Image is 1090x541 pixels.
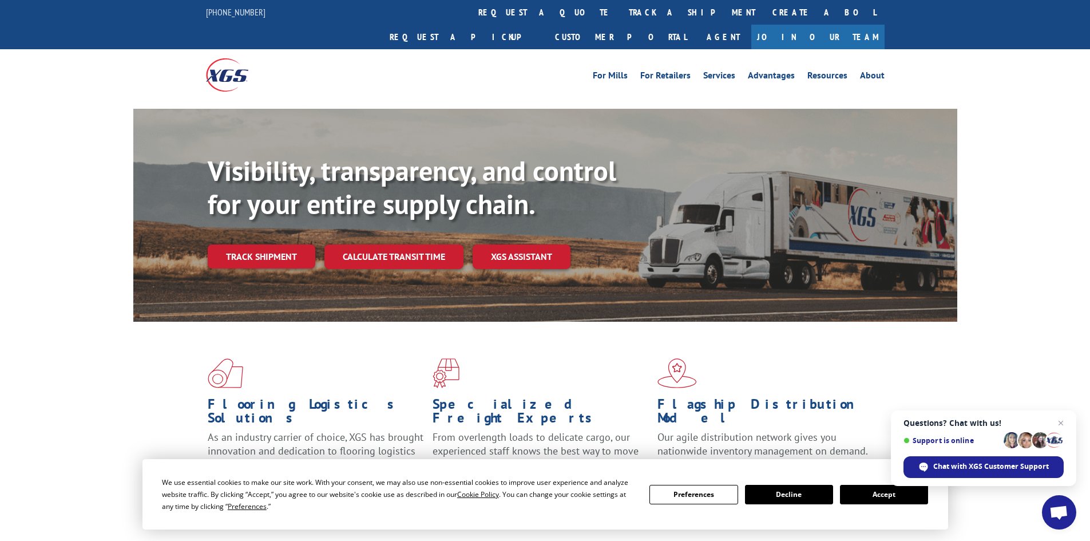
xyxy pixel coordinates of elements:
a: Calculate transit time [324,244,463,269]
img: xgs-icon-total-supply-chain-intelligence-red [208,358,243,388]
div: We use essential cookies to make our site work. With your consent, we may also use non-essential ... [162,476,636,512]
img: xgs-icon-focused-on-flooring-red [433,358,459,388]
span: Our agile distribution network gives you nationwide inventory management on demand. [657,431,868,457]
a: Request a pickup [381,25,546,49]
a: [PHONE_NUMBER] [206,6,265,18]
a: Join Our Team [751,25,885,49]
a: XGS ASSISTANT [473,244,570,269]
a: Resources [807,71,847,84]
span: Chat with XGS Customer Support [933,461,1049,472]
b: Visibility, transparency, and control for your entire supply chain. [208,153,616,222]
a: For Mills [593,71,628,84]
a: Agent [695,25,751,49]
span: Questions? Chat with us! [903,418,1064,428]
div: Open chat [1042,495,1076,530]
a: About [860,71,885,84]
span: As an industry carrier of choice, XGS has brought innovation and dedication to flooring logistics... [208,431,423,471]
div: Chat with XGS Customer Support [903,456,1064,478]
button: Preferences [649,485,738,504]
h1: Flagship Distribution Model [657,397,874,431]
h1: Flooring Logistics Solutions [208,397,424,431]
button: Decline [745,485,833,504]
div: Cookie Consent Prompt [142,459,948,530]
a: Services [703,71,735,84]
a: For Retailers [640,71,691,84]
span: Support is online [903,436,1000,445]
span: Cookie Policy [457,489,499,499]
span: Close chat [1054,416,1068,430]
h1: Specialized Freight Experts [433,397,649,431]
a: Customer Portal [546,25,695,49]
p: From overlength loads to delicate cargo, our experienced staff knows the best way to move your fr... [433,431,649,481]
button: Accept [840,485,928,504]
a: Track shipment [208,244,315,268]
img: xgs-icon-flagship-distribution-model-red [657,358,697,388]
a: Advantages [748,71,795,84]
span: Preferences [228,501,267,511]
